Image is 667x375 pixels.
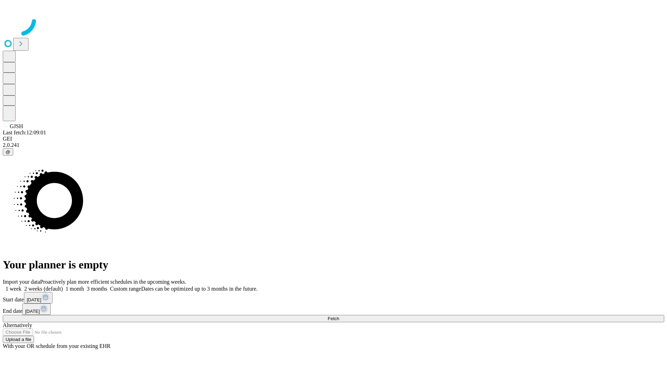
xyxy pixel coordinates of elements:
[3,130,46,135] span: Last fetch: 12:09:01
[3,279,40,285] span: Import your data
[24,286,63,292] span: 2 weeks (default)
[6,149,10,155] span: @
[3,303,664,315] div: End date
[3,336,34,343] button: Upload a file
[66,286,84,292] span: 1 month
[3,148,13,156] button: @
[3,322,32,328] span: Alternatively
[3,292,664,303] div: Start date
[3,315,664,322] button: Fetch
[141,286,257,292] span: Dates can be optimized up to 3 months in the future.
[25,309,40,314] span: [DATE]
[87,286,107,292] span: 3 months
[40,279,186,285] span: Proactively plan more efficient schedules in the upcoming weeks.
[3,136,664,142] div: GEI
[3,258,664,271] h1: Your planner is empty
[3,343,110,349] span: With your OR schedule from your existing EHR
[27,297,41,302] span: [DATE]
[24,292,52,303] button: [DATE]
[3,142,664,148] div: 2.0.241
[22,303,51,315] button: [DATE]
[110,286,141,292] span: Custom range
[328,316,339,321] span: Fetch
[6,286,22,292] span: 1 week
[10,123,23,129] span: GJSH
